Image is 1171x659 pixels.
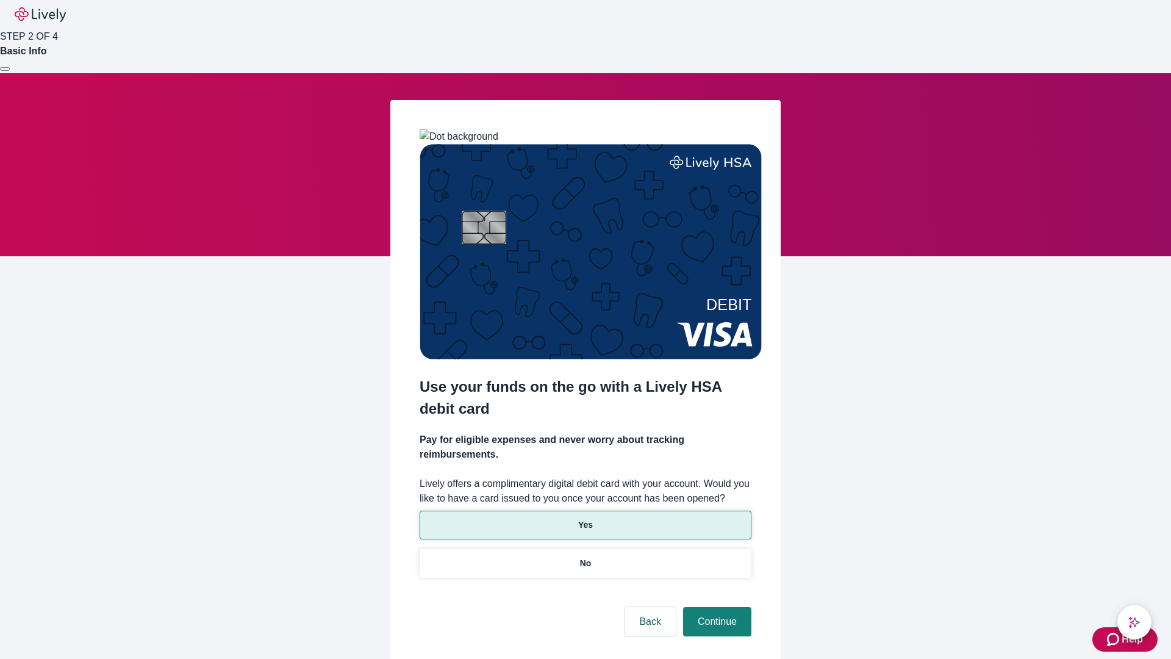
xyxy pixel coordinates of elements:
[580,557,592,570] p: No
[625,607,676,636] button: Back
[420,477,751,506] label: Lively offers a complimentary digital debit card with your account. Would you like to have a card...
[578,519,593,531] p: Yes
[1107,632,1122,647] svg: Zendesk support icon
[1128,616,1141,628] svg: Lively AI Assistant
[1092,627,1158,652] button: Zendesk support iconHelp
[420,549,751,578] button: No
[15,7,66,22] img: Lively
[420,376,751,420] h2: Use your funds on the go with a Lively HSA debit card
[420,511,751,539] button: Yes
[420,129,498,144] img: Dot background
[1117,605,1151,639] button: chat
[1122,632,1143,647] span: Help
[683,607,751,636] button: Continue
[420,433,751,462] h4: Pay for eligible expenses and never worry about tracking reimbursements.
[420,144,762,359] img: Debit card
